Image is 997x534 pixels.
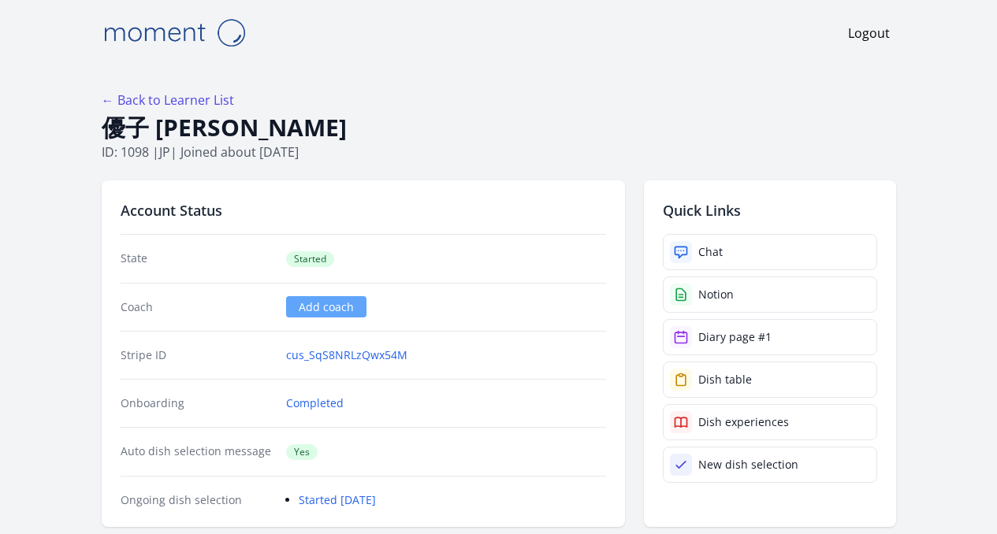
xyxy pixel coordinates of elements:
[121,250,274,267] dt: State
[95,13,253,53] img: Moment
[299,492,376,507] a: Started [DATE]
[663,199,877,221] h2: Quick Links
[121,299,274,315] dt: Coach
[663,404,877,440] a: Dish experiences
[102,143,896,161] p: ID: 1098 | | Joined about [DATE]
[121,395,274,411] dt: Onboarding
[102,113,896,143] h1: 優子 [PERSON_NAME]
[121,347,274,363] dt: Stripe ID
[286,395,344,411] a: Completed
[286,251,334,267] span: Started
[159,143,170,161] span: jp
[848,24,890,43] a: Logout
[663,447,877,483] a: New dish selection
[121,199,606,221] h2: Account Status
[663,234,877,270] a: Chat
[698,287,734,302] div: Notion
[663,319,877,355] a: Diary page #1
[121,443,274,460] dt: Auto dish selection message
[286,296,366,317] a: Add coach
[286,444,318,460] span: Yes
[286,347,407,363] a: cus_SqS8NRLzQwx54M
[698,244,723,260] div: Chat
[663,362,877,398] a: Dish table
[698,372,752,388] div: Dish table
[698,329,772,345] div: Diary page #1
[121,492,274,508] dt: Ongoing dish selection
[698,414,789,430] div: Dish experiences
[663,276,877,313] a: Notion
[102,91,234,109] a: ← Back to Learner List
[698,457,798,473] div: New dish selection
